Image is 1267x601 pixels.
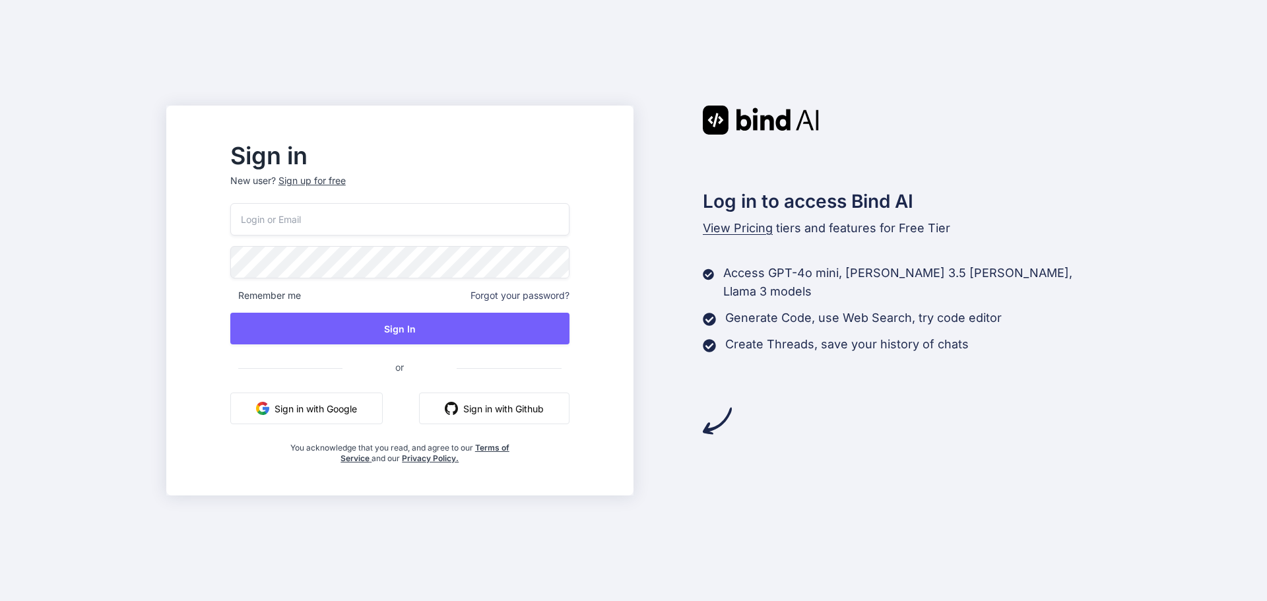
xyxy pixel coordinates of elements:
button: Sign In [230,313,569,344]
h2: Sign in [230,145,569,166]
img: Bind AI logo [703,106,819,135]
div: You acknowledge that you read, and agree to our and our [286,435,513,464]
span: Remember me [230,289,301,302]
p: New user? [230,174,569,203]
img: github [445,402,458,415]
p: Access GPT-4o mini, [PERSON_NAME] 3.5 [PERSON_NAME], Llama 3 models [723,264,1101,301]
p: Create Threads, save your history of chats [725,335,969,354]
img: google [256,402,269,415]
span: View Pricing [703,221,773,235]
span: Forgot your password? [471,289,569,302]
input: Login or Email [230,203,569,236]
button: Sign in with Github [419,393,569,424]
p: tiers and features for Free Tier [703,219,1101,237]
button: Sign in with Google [230,393,383,424]
a: Terms of Service [341,443,509,463]
a: Privacy Policy. [402,453,459,463]
span: or [342,351,457,383]
p: Generate Code, use Web Search, try code editor [725,309,1002,327]
img: arrow [703,406,732,435]
div: Sign up for free [278,174,346,187]
h2: Log in to access Bind AI [703,187,1101,215]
